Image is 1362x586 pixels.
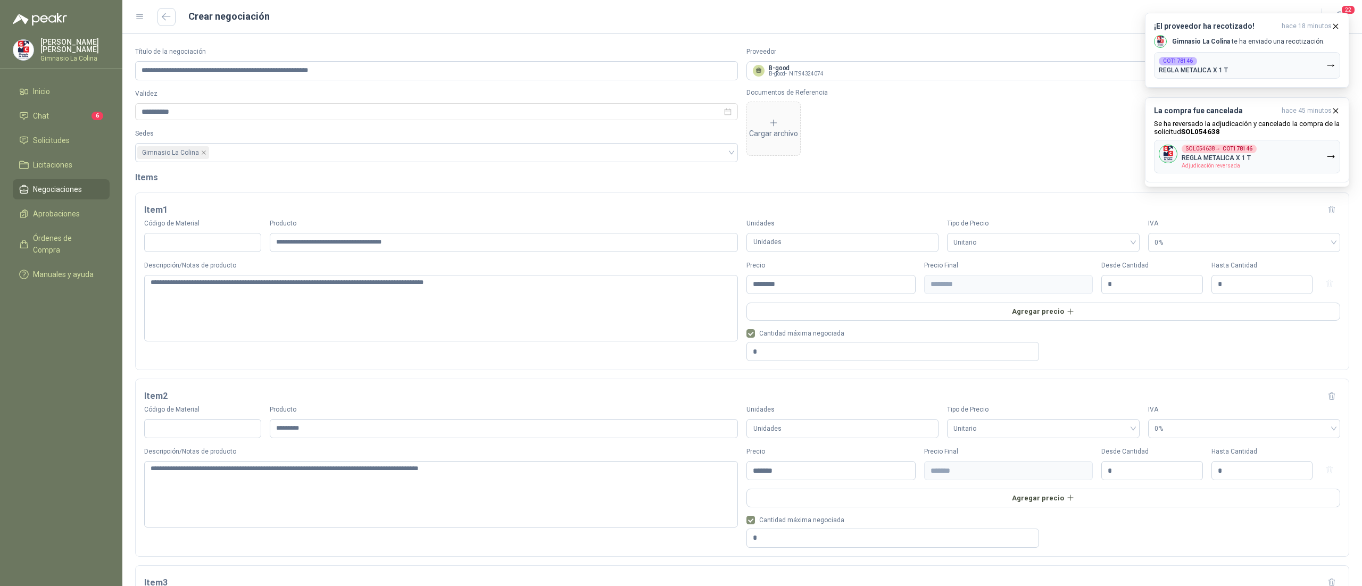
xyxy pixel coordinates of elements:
[746,261,916,271] div: Precio
[13,264,110,284] a: Manuales y ayuda
[1154,120,1340,136] p: Se ha reversado la adjudicación y cancelado la compra de la solicitud
[33,183,82,195] span: Negociaciones
[13,155,110,175] a: Licitaciones
[746,419,939,439] div: Unidades
[1181,128,1220,136] b: SOL054638
[92,112,103,120] span: 6
[1211,261,1313,271] div: Hasta Cantidad
[135,171,1349,184] h2: Items
[1172,38,1230,45] b: Gimnasio La Colina
[924,447,1093,457] div: Precio Final
[1148,219,1340,229] label: IVA
[1145,13,1349,88] button: ¡El proveedor ha recotizado!hace 18 minutos Company LogoGimnasio La Colina te ha enviado una reco...
[144,447,738,457] label: Descripción/Notas de producto
[40,55,110,62] p: Gimnasio La Colina
[947,405,1139,415] label: Tipo de Precio
[746,303,1340,321] button: Agregar precio
[1101,261,1203,271] div: Desde Cantidad
[1282,22,1332,31] span: hace 18 minutos
[1159,145,1177,163] img: Company Logo
[1182,145,1257,153] div: SOL054638 →
[1101,447,1203,457] div: Desde Cantidad
[746,47,1349,57] label: Proveedor
[1148,405,1340,415] label: IVA
[270,219,738,229] label: Producto
[749,118,798,139] div: Cargar archivo
[144,219,261,229] label: Código de Material
[1155,36,1166,47] img: Company Logo
[144,261,738,271] label: Descripción/Notas de producto
[924,261,1093,271] div: Precio Final
[270,405,738,415] label: Producto
[755,330,849,337] span: Cantidad máxima negociada
[1211,447,1313,457] div: Hasta Cantidad
[33,110,49,122] span: Chat
[13,81,110,102] a: Inicio
[13,40,34,60] img: Company Logo
[144,389,168,403] h3: Item 2
[13,204,110,224] a: Aprobaciones
[953,235,1133,250] span: Unitario
[137,146,209,159] span: Gimnasio La Colina
[135,89,738,99] label: Validez
[142,147,199,158] span: Gimnasio La Colina
[1154,140,1340,173] button: Company LogoSOL054638→COT178146REGLA METALICA X 1 TAdjudicación reversada
[1155,235,1334,250] span: 0%
[746,405,939,415] label: Unidades
[947,219,1139,229] label: Tipo de Precio
[188,9,270,24] h1: Crear negociación
[1154,22,1277,31] h3: ¡El proveedor ha recotizado!
[144,405,261,415] label: Código de Material
[1154,106,1277,115] h3: La compra fue cancelada
[33,135,70,146] span: Solicitudes
[1159,66,1228,74] p: REGLA METALICA X 1 T
[40,38,110,53] p: [PERSON_NAME] [PERSON_NAME]
[755,517,849,523] span: Cantidad máxima negociada
[33,269,94,280] span: Manuales y ayuda
[1282,106,1332,115] span: hace 45 minutos
[13,13,67,26] img: Logo peakr
[746,447,916,457] div: Precio
[33,208,80,220] span: Aprobaciones
[33,159,72,171] span: Licitaciones
[33,86,50,97] span: Inicio
[746,219,939,229] label: Unidades
[135,129,738,139] label: Sedes
[1172,37,1325,46] p: te ha enviado una recotización.
[1154,52,1340,79] button: COT178146REGLA METALICA X 1 T
[1341,5,1356,15] span: 22
[1163,58,1193,64] b: COT178146
[135,47,738,57] label: Título de la negociación
[1182,163,1240,169] span: Adjudicación reversada
[1223,146,1252,152] b: COT178146
[13,106,110,126] a: Chat6
[13,130,110,150] a: Solicitudes
[13,228,110,260] a: Órdenes de Compra
[13,179,110,199] a: Negociaciones
[144,203,168,217] h3: Item 1
[746,489,1340,507] button: Agregar precio
[1182,154,1251,162] p: REGLA METALICA X 1 T
[1155,421,1334,437] span: 0%
[1145,97,1349,182] button: La compra fue canceladahace 45 minutos Se ha reversado la adjudicación y cancelado la compra de l...
[953,421,1133,437] span: Unitario
[33,232,99,256] span: Órdenes de Compra
[746,89,1349,96] p: Documentos de Referencia
[201,150,206,155] span: close
[746,233,939,253] div: Unidades
[1330,7,1349,27] button: 22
